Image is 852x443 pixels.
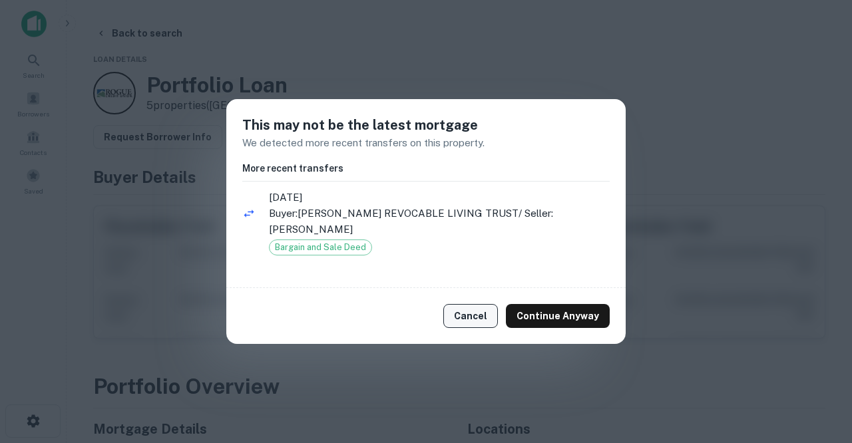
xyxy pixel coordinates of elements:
[269,190,610,206] span: [DATE]
[443,304,498,328] button: Cancel
[506,304,610,328] button: Continue Anyway
[785,337,852,400] iframe: Chat Widget
[242,135,610,151] p: We detected more recent transfers on this property.
[270,241,371,254] span: Bargain and Sale Deed
[269,206,610,237] p: Buyer: [PERSON_NAME] REVOCABLE LIVING TRUST / Seller: [PERSON_NAME]
[242,161,610,176] h6: More recent transfers
[269,239,372,255] div: Bargain and Sale Deed
[242,115,610,135] h5: This may not be the latest mortgage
